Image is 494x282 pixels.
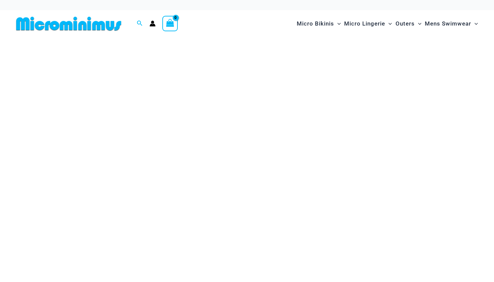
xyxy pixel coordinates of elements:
span: Menu Toggle [471,15,478,32]
span: Menu Toggle [385,15,392,32]
span: Mens Swimwear [425,15,471,32]
span: Menu Toggle [415,15,421,32]
span: Menu Toggle [334,15,341,32]
a: Account icon link [150,21,156,27]
a: Mens SwimwearMenu ToggleMenu Toggle [423,13,480,34]
span: Micro Bikinis [297,15,334,32]
a: OutersMenu ToggleMenu Toggle [394,13,423,34]
span: Outers [396,15,415,32]
a: Micro LingerieMenu ToggleMenu Toggle [342,13,394,34]
img: MM SHOP LOGO FLAT [13,16,124,31]
a: Search icon link [137,19,143,28]
a: Micro BikinisMenu ToggleMenu Toggle [295,13,342,34]
nav: Site Navigation [294,12,481,35]
a: View Shopping Cart, empty [162,16,178,31]
span: Micro Lingerie [344,15,385,32]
